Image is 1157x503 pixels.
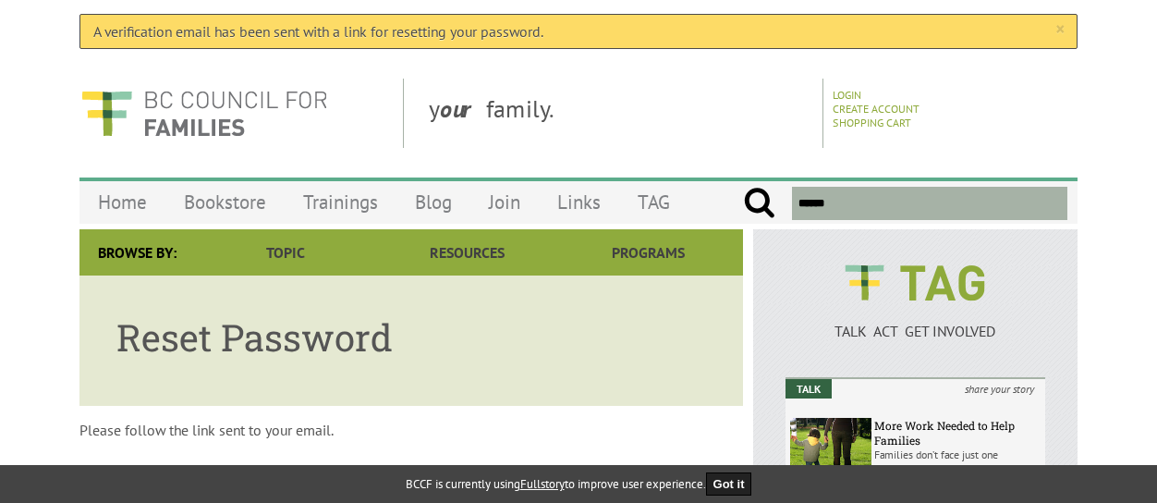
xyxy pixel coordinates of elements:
a: Home [79,180,165,224]
a: Login [833,88,861,102]
a: Shopping Cart [833,116,911,129]
a: Bookstore [165,180,285,224]
p: Please follow the link sent to your email. [79,421,743,439]
h1: Reset Password [116,313,706,362]
p: TALK ACT GET INVOLVED [786,322,1045,340]
a: TALK ACT GET INVOLVED [786,303,1045,340]
a: Links [539,180,619,224]
a: × [1055,20,1064,39]
div: A verification email has been sent with a link for resetting your password. [79,14,1078,49]
a: TAG [619,180,688,224]
a: Create Account [833,102,920,116]
a: Topic [195,229,376,276]
a: Programs [558,229,739,276]
input: Submit [743,187,775,220]
p: Families don’t face just one issue or problem; all of their challenges intersect. [874,448,1041,489]
strong: our [440,93,486,124]
a: Join [470,180,539,224]
button: Got it [706,472,752,496]
em: Talk [786,379,832,399]
div: y family. [414,79,823,148]
div: Browse By: [79,229,195,276]
a: Blog [396,180,470,224]
a: Resources [376,229,557,276]
h6: More Work Needed to Help Families [874,418,1041,448]
img: BC Council for FAMILIES [79,79,329,148]
img: BCCF's TAG Logo [832,248,998,318]
i: share your story [954,379,1045,399]
a: Fullstory [520,476,565,492]
a: Trainings [285,180,396,224]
